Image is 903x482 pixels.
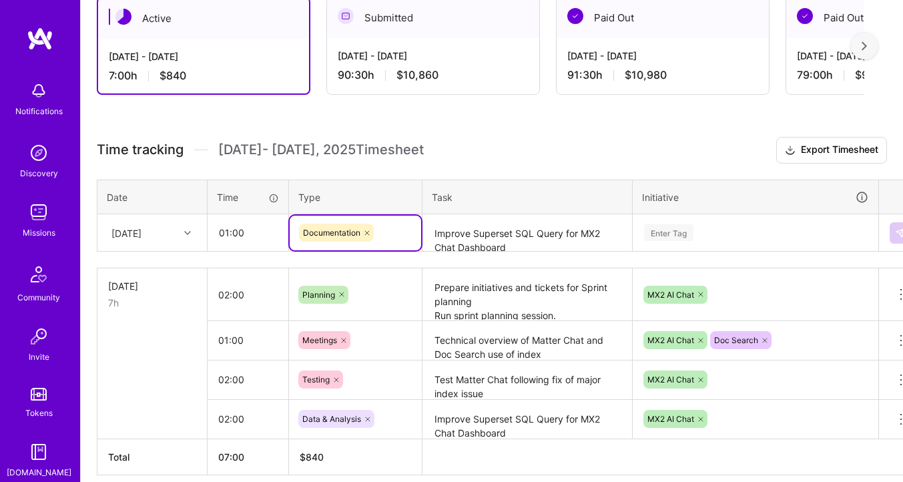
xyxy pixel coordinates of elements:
[7,465,71,479] div: [DOMAIN_NAME]
[160,69,186,83] span: $840
[109,49,298,63] div: [DATE] - [DATE]
[855,68,892,82] span: $9,480
[644,222,693,243] div: Enter Tag
[111,226,141,240] div: [DATE]
[17,290,60,304] div: Community
[647,375,694,385] span: MX2 AI Chat
[338,68,529,82] div: 90:30 h
[25,140,52,166] img: discovery
[25,406,53,420] div: Tokens
[25,439,52,465] img: guide book
[338,8,354,24] img: Submitted
[647,414,694,424] span: MX2 AI Chat
[115,9,131,25] img: Active
[20,166,58,180] div: Discovery
[15,104,63,118] div: Notifications
[208,322,288,358] input: HH:MM
[396,68,438,82] span: $10,860
[97,180,208,214] th: Date
[25,199,52,226] img: teamwork
[302,290,335,300] span: Planning
[302,335,337,345] span: Meetings
[776,137,887,164] button: Export Timesheet
[338,49,529,63] div: [DATE] - [DATE]
[27,27,53,51] img: logo
[714,335,758,345] span: Doc Search
[303,228,360,238] span: Documentation
[208,277,288,312] input: HH:MM
[109,69,298,83] div: 7:00 h
[785,144,796,158] i: icon Download
[31,388,47,401] img: tokens
[29,350,49,364] div: Invite
[642,190,869,205] div: Initiative
[302,414,361,424] span: Data & Analysis
[289,180,422,214] th: Type
[567,68,758,82] div: 91:30 h
[567,8,583,24] img: Paid Out
[647,290,694,300] span: MX2 AI Chat
[424,322,631,359] textarea: Technical overview of Matter Chat and Doc Search use of index
[797,8,813,24] img: Paid Out
[208,439,289,475] th: 07:00
[218,142,424,158] span: [DATE] - [DATE] , 2025 Timesheet
[23,226,55,240] div: Missions
[208,401,288,437] input: HH:MM
[217,190,279,204] div: Time
[647,335,694,345] span: MX2 AI Chat
[424,401,631,438] textarea: Improve Superset SQL Query for MX2 Chat Dashboard
[97,439,208,475] th: Total
[97,142,184,158] span: Time tracking
[108,279,196,293] div: [DATE]
[208,215,288,250] input: HH:MM
[422,180,633,214] th: Task
[25,77,52,104] img: bell
[862,41,867,51] img: right
[302,375,330,385] span: Testing
[424,270,631,320] textarea: Prepare initiatives and tickets for Sprint planning Run sprint planning session.
[567,49,758,63] div: [DATE] - [DATE]
[25,323,52,350] img: Invite
[424,362,631,399] textarea: Test Matter Chat following fix of major index issue
[300,451,324,463] span: $ 840
[184,230,191,236] i: icon Chevron
[23,258,55,290] img: Community
[108,296,196,310] div: 7h
[625,68,667,82] span: $10,980
[208,362,288,397] input: HH:MM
